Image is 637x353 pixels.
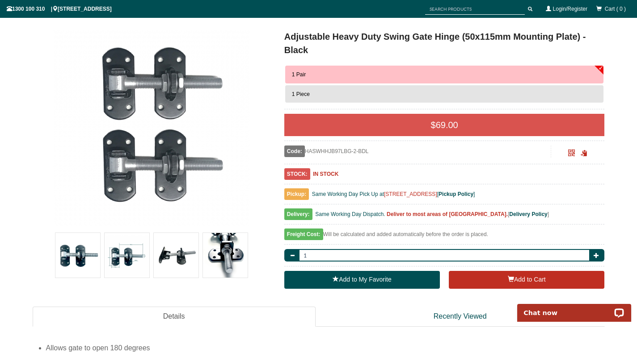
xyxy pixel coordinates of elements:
a: [STREET_ADDRESS] [384,191,437,197]
img: Adjustable Heavy Duty Swing Gate Hinge (50x115mm Mounting Plate) - Black [55,233,100,278]
span: STOCK: [284,168,310,180]
img: Adjustable Heavy Duty Swing Gate Hinge (50x115mm Mounting Plate) - Black - 1 Pair - Gate Warehouse [53,30,250,226]
div: [ ] [284,209,605,224]
div: $ [284,114,605,136]
img: Adjustable Heavy Duty Swing Gate Hinge (50x115mm Mounting Plate) - Black [203,233,248,278]
span: Cart ( 0 ) [605,6,626,12]
input: SEARCH PRODUCTS [425,4,525,15]
a: Recently Viewed [316,307,605,327]
a: Add to My Favorite [284,271,440,289]
a: Click to enlarge and scan to share. [568,151,575,157]
h1: Adjustable Heavy Duty Swing Gate Hinge (50x115mm Mounting Plate) - Black [284,30,605,57]
button: Add to Cart [449,271,604,289]
div: Will be calculated and added automatically before the order is placed. [284,229,605,245]
button: 1 Piece [285,85,604,103]
span: 1 Piece [292,91,310,97]
span: Code: [284,145,305,157]
button: 1 Pair [285,66,604,83]
a: Login/Register [553,6,587,12]
a: Adjustable Heavy Duty Swing Gate Hinge (50x115mm Mounting Plate) - Black - 1 Pair - Gate Warehouse [34,30,270,226]
a: Delivery Policy [509,211,547,217]
span: Click to copy the URL [581,150,587,157]
span: 1300 100 310 | [STREET_ADDRESS] [7,6,112,12]
span: 1 Pair [292,71,306,78]
span: Pickup: [284,188,309,200]
span: Same Working Day Dispatch. [315,211,385,217]
span: Delivery: [284,208,312,220]
a: Pickup Policy [439,191,473,197]
img: Adjustable Heavy Duty Swing Gate Hinge (50x115mm Mounting Plate) - Black [154,233,198,278]
div: HASWHHJB97LBG-2-BDL [284,145,551,157]
a: Details [33,307,316,327]
span: Freight Cost: [284,228,323,240]
b: Deliver to most areas of [GEOGRAPHIC_DATA]. [387,211,508,217]
span: Same Working Day Pick Up at [ ] [312,191,475,197]
b: IN STOCK [313,171,338,177]
img: Adjustable Heavy Duty Swing Gate Hinge (50x115mm Mounting Plate) - Black [105,233,149,278]
span: 69.00 [436,120,458,130]
iframe: LiveChat chat widget [511,294,637,322]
